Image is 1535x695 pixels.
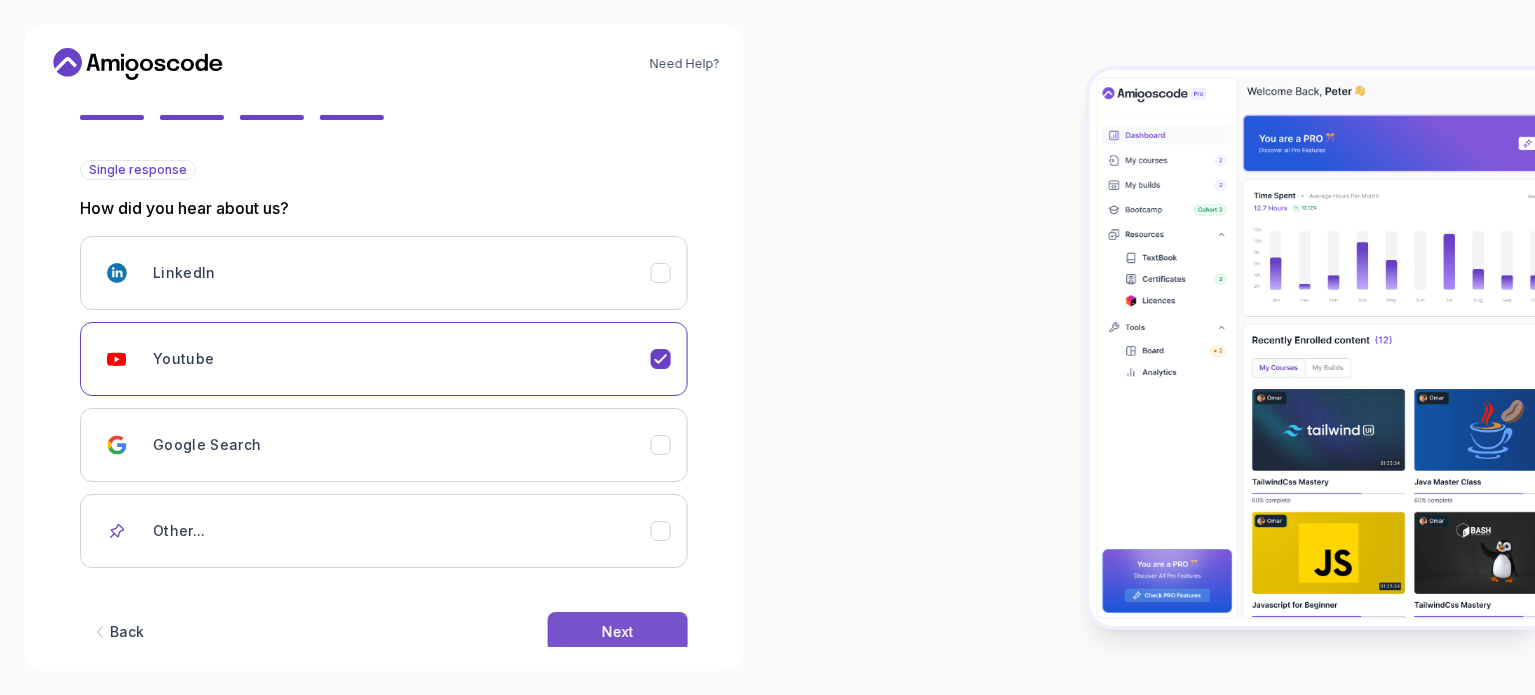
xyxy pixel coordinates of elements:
[80,494,688,568] button: Other...
[80,408,688,482] button: Google Search
[1089,70,1535,626] img: Amigoscode Dashboard
[80,236,688,310] button: LinkedIn
[80,612,154,652] button: Back
[548,612,688,652] button: Next
[80,196,688,220] p: How did you hear about us?
[153,435,262,455] h3: Google Search
[48,48,228,80] a: Home link
[602,622,634,642] div: Next
[89,162,187,178] span: Single response
[153,521,206,541] h3: Other...
[650,56,720,72] a: Need Help?
[80,322,688,396] button: Youtube
[153,263,216,283] h3: LinkedIn
[153,349,214,369] h3: Youtube
[110,622,144,642] div: Back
